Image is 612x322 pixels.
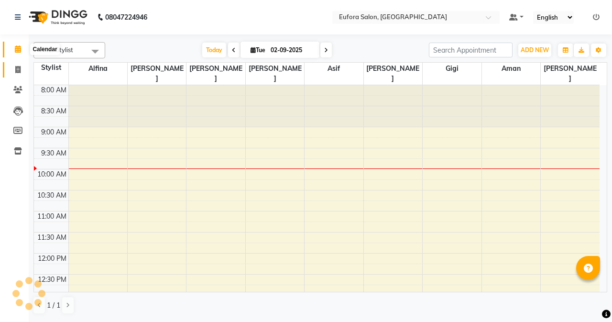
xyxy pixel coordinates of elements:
span: Gigi [423,63,481,75]
input: Search Appointment [429,43,513,57]
b: 08047224946 [105,4,147,31]
span: [PERSON_NAME] [246,63,304,85]
img: logo [24,4,90,31]
div: 10:30 AM [35,190,68,200]
div: 11:30 AM [35,233,68,243]
span: Alfina [69,63,127,75]
span: [PERSON_NAME] [186,63,245,85]
div: 11:00 AM [35,211,68,222]
div: 12:00 PM [36,254,68,264]
input: 2025-09-02 [268,43,316,57]
span: ADD NEW [521,46,549,54]
button: ADD NEW [518,44,551,57]
span: [PERSON_NAME] [128,63,186,85]
span: [PERSON_NAME] [364,63,422,85]
div: Calendar [30,44,59,55]
span: Today [202,43,226,57]
div: Stylist [34,63,68,73]
div: 9:00 AM [39,127,68,137]
div: 8:00 AM [39,85,68,95]
div: 9:30 AM [39,148,68,158]
span: Tue [248,46,268,54]
span: Asif [305,63,363,75]
div: 12:30 PM [36,275,68,285]
span: 1 / 1 [47,300,60,311]
div: 10:00 AM [35,169,68,179]
span: Aman [482,63,540,75]
span: [PERSON_NAME] [541,63,600,85]
div: 8:30 AM [39,106,68,116]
